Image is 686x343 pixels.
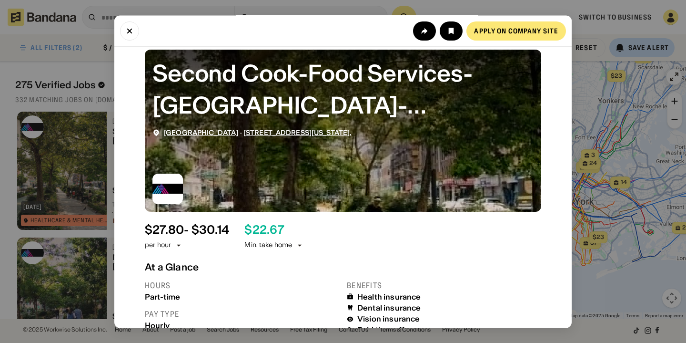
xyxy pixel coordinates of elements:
button: Close [120,21,139,40]
img: Mount Sinai logo [152,173,183,204]
span: [GEOGRAPHIC_DATA] [164,128,238,136]
div: Paid time off [357,325,404,334]
span: [STREET_ADDRESS][US_STATE], [243,128,352,136]
div: At a Glance [145,261,541,272]
div: Health insurance [357,292,421,301]
div: Dental insurance [357,303,421,312]
div: Hours [145,280,339,290]
div: $ 27.80 - $30.14 [145,223,229,237]
div: Apply on company site [474,27,558,34]
div: Part-time [145,292,339,301]
div: Second Cook-Food Services-Rivington-Beth Israel-Part-time-Day shift [152,57,534,121]
div: Hourly [145,321,339,330]
div: · [164,128,352,136]
div: Pay type [145,309,339,319]
div: per hour [145,240,171,250]
div: Benefits [347,280,541,290]
div: Min. take home [244,240,303,250]
div: $ 22.67 [244,223,284,237]
div: Vision insurance [357,314,420,323]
